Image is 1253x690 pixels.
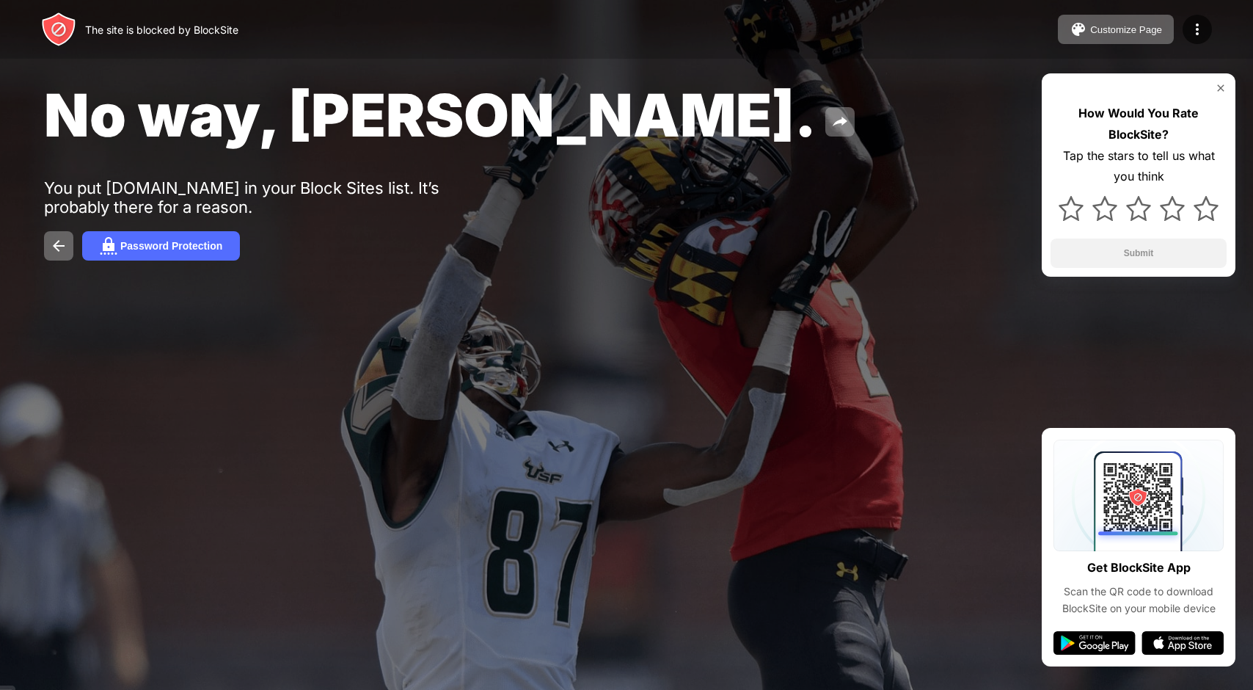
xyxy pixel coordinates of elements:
[82,231,240,261] button: Password Protection
[1092,196,1117,221] img: star.svg
[1051,145,1227,188] div: Tap the stars to tell us what you think
[1051,239,1227,268] button: Submit
[44,79,817,150] span: No way, [PERSON_NAME].
[1070,21,1087,38] img: pallet.svg
[1160,196,1185,221] img: star.svg
[85,23,238,36] div: The site is blocked by BlockSite
[1087,557,1191,578] div: Get BlockSite App
[1126,196,1151,221] img: star.svg
[1090,24,1162,35] div: Customize Page
[1194,196,1219,221] img: star.svg
[50,237,67,255] img: back.svg
[120,240,222,252] div: Password Protection
[1188,21,1206,38] img: menu-icon.svg
[100,237,117,255] img: password.svg
[1059,196,1084,221] img: star.svg
[1051,103,1227,145] div: How Would You Rate BlockSite?
[1215,82,1227,94] img: rate-us-close.svg
[1058,15,1174,44] button: Customize Page
[1141,631,1224,655] img: app-store.svg
[1053,631,1136,655] img: google-play.svg
[831,113,849,131] img: share.svg
[1053,440,1224,551] img: qrcode.svg
[41,12,76,47] img: header-logo.svg
[1053,584,1224,617] div: Scan the QR code to download BlockSite on your mobile device
[44,178,497,217] div: You put [DOMAIN_NAME] in your Block Sites list. It’s probably there for a reason.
